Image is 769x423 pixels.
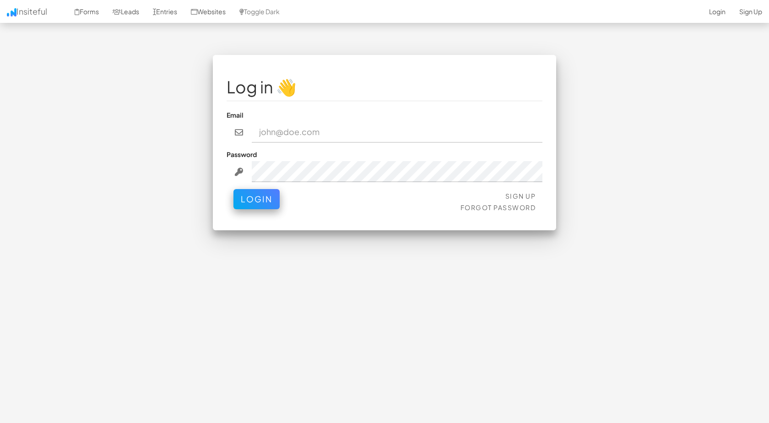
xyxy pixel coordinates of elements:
[7,8,16,16] img: icon.png
[233,189,280,209] button: Login
[227,110,244,119] label: Email
[227,78,542,96] h1: Log in 👋
[505,192,536,200] a: Sign Up
[252,122,543,143] input: john@doe.com
[227,150,257,159] label: Password
[460,203,536,211] a: Forgot Password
